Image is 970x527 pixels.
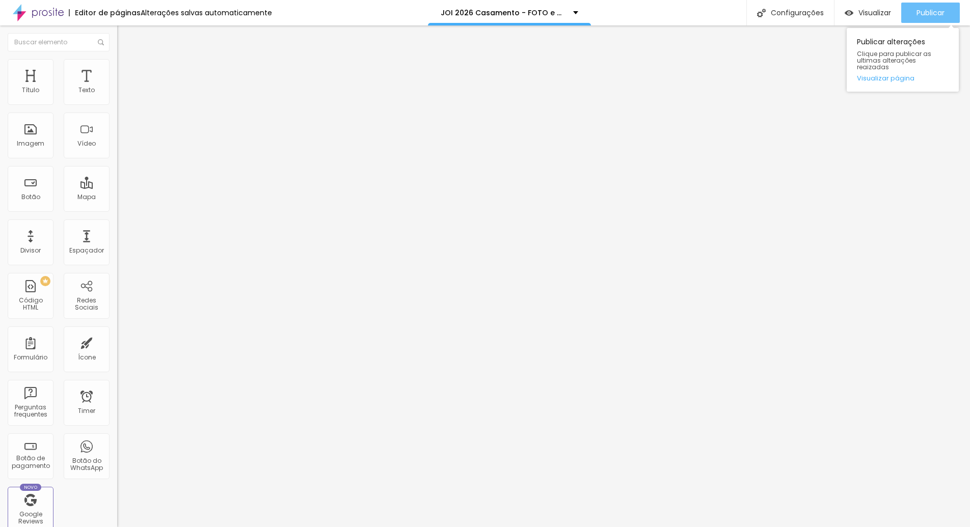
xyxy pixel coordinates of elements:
[141,9,272,16] div: Alterações salvas automaticamente
[10,511,50,525] div: Google Reviews
[17,140,44,147] div: Imagem
[78,354,96,361] div: Ícone
[14,354,47,361] div: Formulário
[77,140,96,147] div: Vídeo
[69,9,141,16] div: Editor de páginas
[834,3,901,23] button: Visualizar
[22,87,39,94] div: Título
[858,9,891,17] span: Visualizar
[78,407,95,414] div: Timer
[10,455,50,469] div: Botão de pagamento
[901,3,960,23] button: Publicar
[857,50,949,71] span: Clique para publicar as ultimas alterações reaizadas
[66,457,106,472] div: Botão do WhatsApp
[441,9,565,16] p: JOI 2026 Casamento - FOTO e VIDEO
[21,193,40,201] div: Botão
[10,297,50,312] div: Código HTML
[917,9,945,17] span: Publicar
[845,9,853,17] img: view-1.svg
[757,9,766,17] img: Icone
[847,28,959,92] div: Publicar alterações
[857,75,949,81] a: Visualizar página
[10,404,50,419] div: Perguntas frequentes
[66,297,106,312] div: Redes Sociais
[20,247,41,254] div: Divisor
[77,193,96,201] div: Mapa
[8,33,110,51] input: Buscar elemento
[78,87,95,94] div: Texto
[20,484,42,491] div: Novo
[69,247,104,254] div: Espaçador
[98,39,104,45] img: Icone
